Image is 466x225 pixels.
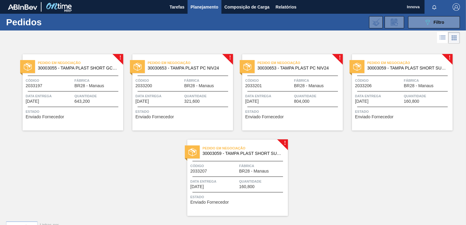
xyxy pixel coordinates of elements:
[26,77,73,84] span: Código
[233,54,343,130] a: !estadoPedido em Negociação30030653 - TAMPA PLAST PC NIV24Código2033201FábricaBR28 - ManausData e...
[404,84,433,88] span: BR28 - Manaus
[353,63,361,71] img: estado
[355,77,402,84] span: Código
[276,3,296,11] span: Relatórios
[26,99,39,104] span: 23/09/2025
[239,178,286,184] span: Quantidade
[13,54,123,130] a: !estadoPedido em Negociação30003055 - TAMPA PLAST SHORT GCA S/ LINERCódigo2033197FábricaBR28 - Ma...
[190,194,286,200] span: Status
[294,99,310,104] span: 804,000
[355,93,402,99] span: Data entrega
[38,66,118,70] span: 30003055 - TAMPA PLAST SHORT GCA S/ LINER
[448,32,460,44] div: Visão em Cards
[355,115,393,119] span: Enviado Fornecedor
[26,84,42,88] span: 2033197
[239,184,255,189] span: 160,800
[224,3,270,11] span: Composição de Carga
[355,109,451,115] span: Status
[26,109,122,115] span: Status
[408,16,460,28] button: Filtro
[294,77,341,84] span: Fábrica
[135,115,174,119] span: Enviado Fornecedor
[148,66,228,70] span: 30030653 - TAMPA PLAST PC NIV24
[26,115,64,119] span: Enviado Fornecedor
[245,109,341,115] span: Status
[404,93,451,99] span: Quantidade
[243,63,251,71] img: estado
[190,184,204,189] span: 06/11/2025
[184,84,214,88] span: BR28 - Manaus
[257,66,338,70] span: 30030653 - TAMPA PLAST PC NIV24
[135,77,183,84] span: Código
[245,77,292,84] span: Código
[367,66,448,70] span: 30003059 - TAMPA PLAST SHORT SUKITA S/ LINER
[425,3,444,11] button: Notificações
[6,19,94,26] h1: Pedidos
[245,99,259,104] span: 17/10/2025
[190,200,229,205] span: Enviado Fornecedor
[190,169,207,173] span: 2033207
[184,77,231,84] span: Fábrica
[245,93,292,99] span: Data entrega
[170,3,185,11] span: Tarefas
[38,60,123,66] span: Pedido em Negociação
[134,63,142,71] img: estado
[184,99,200,104] span: 321,600
[178,140,288,216] a: !estadoPedido em Negociação30003059 - TAMPA PLAST SHORT SUKITA S/ LINERCódigo2033207FábricaBR28 -...
[385,16,404,28] div: Solicitação de Revisão de Pedidos
[343,54,453,130] a: !estadoPedido em Negociação30003059 - TAMPA PLAST SHORT SUKITA S/ LINERCódigo2033206FábricaBR28 -...
[135,93,183,99] span: Data entrega
[404,77,451,84] span: Fábrica
[8,4,37,10] img: TNhmsLtSVTkK8tSr43FrP2fwEKptu5GPRR3wAAAABJRU5ErkJggg==
[74,84,104,88] span: BR28 - Manaus
[257,60,343,66] span: Pedido em Negociação
[74,99,90,104] span: 643,200
[404,99,419,104] span: 160,800
[135,109,231,115] span: Status
[434,20,444,25] span: Filtro
[74,77,122,84] span: Fábrica
[191,3,218,11] span: Planejamento
[135,99,149,104] span: 24/09/2025
[369,16,383,28] div: Importar Negociações dos Pedidos
[294,93,341,99] span: Quantidade
[245,115,284,119] span: Enviado Fornecedor
[203,145,288,151] span: Pedido em Negociação
[355,84,372,88] span: 2033206
[24,63,32,71] img: estado
[239,169,269,173] span: BR28 - Manaus
[437,32,448,44] div: Visão em Lista
[148,60,233,66] span: Pedido em Negociação
[26,93,73,99] span: Data entrega
[123,54,233,130] a: !estadoPedido em Negociação30030653 - TAMPA PLAST PC NIV24Código2033200FábricaBR28 - ManausData e...
[245,84,262,88] span: 2033201
[453,3,460,11] img: Logout
[367,60,453,66] span: Pedido em Negociação
[203,151,283,156] span: 30003059 - TAMPA PLAST SHORT SUKITA S/ LINER
[188,148,196,156] img: estado
[184,93,231,99] span: Quantidade
[190,163,238,169] span: Código
[294,84,324,88] span: BR28 - Manaus
[74,93,122,99] span: Quantidade
[239,163,286,169] span: Fábrica
[190,178,238,184] span: Data entrega
[135,84,152,88] span: 2033200
[355,99,368,104] span: 21/10/2025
